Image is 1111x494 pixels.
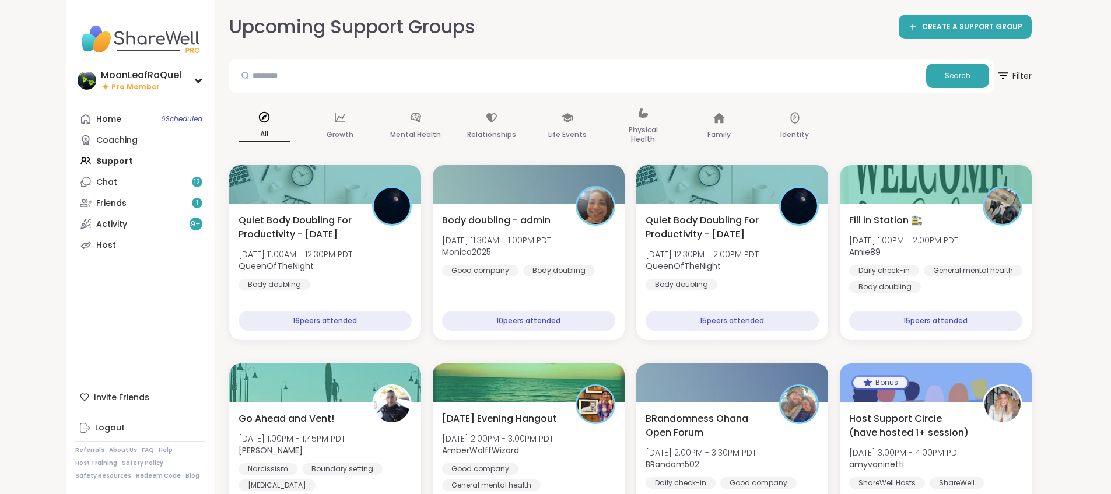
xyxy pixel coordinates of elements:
span: [DATE] 11:00AM - 12:30PM PDT [239,248,352,260]
img: QueenOfTheNight [781,188,817,224]
a: Host Training [75,459,117,467]
div: 15 peers attended [849,311,1022,331]
div: Body doubling [239,279,310,290]
b: QueenOfTheNight [646,260,721,272]
div: ShareWell [930,477,984,489]
a: About Us [109,446,137,454]
iframe: Spotlight [479,20,489,30]
div: Body doubling [646,279,717,290]
p: Growth [327,128,353,142]
a: CREATE A SUPPORT GROUP [899,15,1032,39]
span: Quiet Body Doubling For Productivity - [DATE] [646,213,766,241]
div: Coaching [96,135,138,146]
span: 9 + [191,219,201,229]
div: ShareWell Hosts [849,477,925,489]
span: [DATE] 12:30PM - 2:00PM PDT [646,248,759,260]
img: MoonLeafRaQuel [78,71,96,90]
img: Jorge_Z [374,386,410,422]
span: Quiet Body Doubling For Productivity - [DATE] [239,213,359,241]
div: Narcissism [239,463,297,475]
a: Blog [185,472,199,480]
div: General mental health [442,479,541,491]
span: [DATE] 2:00PM - 3:30PM PDT [646,447,756,458]
a: Redeem Code [136,472,181,480]
div: Chat [96,177,117,188]
span: [DATE] 3:00PM - 4:00PM PDT [849,447,961,458]
a: Chat12 [75,171,205,192]
img: amyvaninetti [984,386,1021,422]
div: Host [96,240,116,251]
span: 6 Scheduled [161,114,202,124]
a: Coaching [75,129,205,150]
span: BRandomness Ohana Open Forum [646,412,766,440]
a: Host [75,234,205,255]
b: amyvaninetti [849,458,904,470]
img: BRandom502 [781,386,817,422]
div: Daily check-in [646,477,716,489]
span: [DATE] 1:00PM - 1:45PM PDT [239,433,345,444]
span: Filter [996,62,1032,90]
p: Physical Health [618,123,669,146]
div: [MEDICAL_DATA] [239,479,316,491]
img: QueenOfTheNight [374,188,410,224]
button: Search [926,64,989,88]
div: Daily check-in [849,265,919,276]
a: Safety Policy [122,459,163,467]
a: Referrals [75,446,104,454]
span: [DATE] 1:00PM - 2:00PM PDT [849,234,958,246]
span: CREATE A SUPPORT GROUP [922,22,1022,32]
div: 10 peers attended [442,311,615,331]
iframe: Spotlight [128,136,137,146]
b: Monica2025 [442,246,491,258]
img: ShareWell Nav Logo [75,19,205,59]
span: 1 [196,198,198,208]
a: Help [159,446,173,454]
span: 12 [194,177,200,187]
a: Friends1 [75,192,205,213]
p: Mental Health [390,128,441,142]
div: MoonLeafRaQuel [101,69,181,82]
div: Good company [442,463,518,475]
div: Logout [95,422,125,434]
div: Bonus [853,377,907,388]
b: [PERSON_NAME] [239,444,303,456]
span: Go Ahead and Vent! [239,412,334,426]
div: General mental health [924,265,1022,276]
p: Relationships [467,128,516,142]
div: Invite Friends [75,387,205,408]
div: Boundary setting [302,463,383,475]
img: Amie89 [984,188,1021,224]
p: All [239,127,290,142]
a: Activity9+ [75,213,205,234]
span: [DATE] 2:00PM - 3:00PM PDT [442,433,553,444]
a: Home6Scheduled [75,108,205,129]
span: Search [945,71,970,81]
button: Filter [996,59,1032,93]
p: Identity [780,128,809,142]
div: Good company [442,265,518,276]
div: 16 peers attended [239,311,412,331]
img: AmberWolffWizard [577,386,614,422]
h2: Upcoming Support Groups [229,14,485,40]
p: Life Events [548,128,587,142]
p: Family [707,128,731,142]
span: Host Support Circle (have hosted 1+ session) [849,412,970,440]
a: Safety Resources [75,472,131,480]
span: Fill in Station 🚉 [849,213,923,227]
span: [DATE] Evening Hangout [442,412,557,426]
span: Body doubling - admin [442,213,551,227]
div: Activity [96,219,127,230]
div: Body doubling [523,265,595,276]
a: Logout [75,418,205,439]
b: BRandom502 [646,458,699,470]
span: [DATE] 11:30AM - 1:00PM PDT [442,234,551,246]
div: Friends [96,198,127,209]
span: Pro Member [111,82,160,92]
b: QueenOfTheNight [239,260,314,272]
b: AmberWolffWizard [442,444,519,456]
a: FAQ [142,446,154,454]
div: 15 peers attended [646,311,819,331]
img: Monica2025 [577,188,614,224]
div: Body doubling [849,281,921,293]
div: Good company [720,477,797,489]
